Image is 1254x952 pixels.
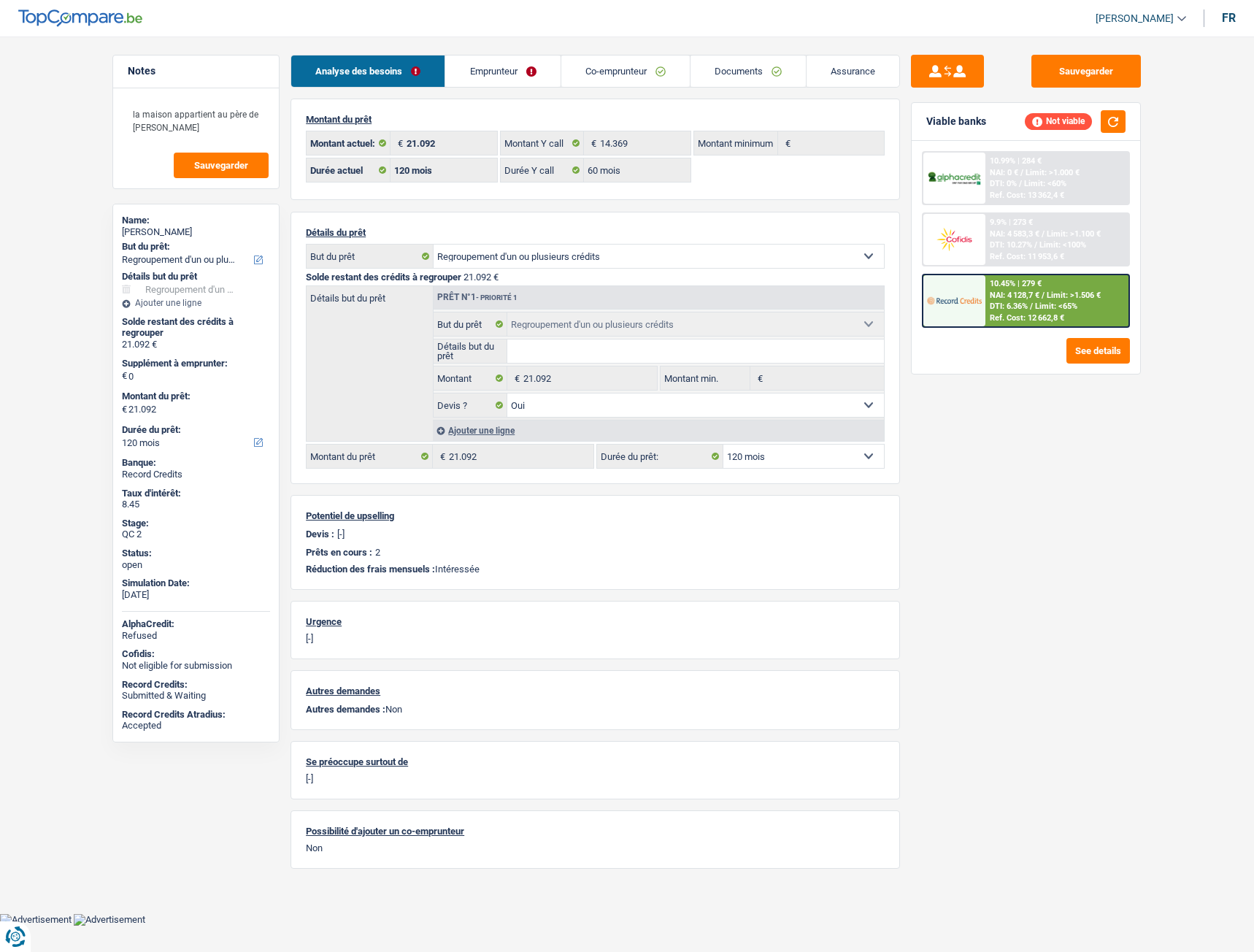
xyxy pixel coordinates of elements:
[122,630,270,642] div: Refused
[122,391,267,402] label: Montant du prêt:
[122,709,270,721] div: Record Credits Atradius:
[122,271,270,283] div: Détails but du prêt
[122,316,270,339] div: Solde restant des crédits à regrouper
[778,131,794,155] span: €
[1025,113,1092,129] div: Not viable
[306,564,435,575] span: Réduction des frais mensuels :
[434,394,507,417] label: Devis ?
[306,704,885,715] p: Non
[1047,291,1101,300] span: Limit: >1.506 €
[307,131,391,155] label: Montant actuel:
[375,547,380,558] p: 2
[122,457,270,469] div: Banque:
[306,564,885,575] p: Intéressée
[307,158,391,182] label: Durée actuel
[433,445,449,468] span: €
[1096,12,1174,25] span: [PERSON_NAME]
[122,241,267,253] label: But du prêt:
[433,420,884,441] div: Ajouter une ligne
[990,229,1039,239] span: NAI: 4 583,3 €
[927,170,981,187] img: AlphaCredit
[122,679,270,691] div: Record Credits:
[122,529,270,540] div: QC 2
[990,313,1064,323] div: Ref. Cost: 12 662,8 €
[307,245,434,268] label: But du prêt
[306,529,334,540] p: Devis :
[597,445,723,468] label: Durée du prêt:
[306,114,885,125] p: Montant du prêt
[306,756,885,767] p: Se préoccupe surtout de
[990,218,1033,227] div: 9.9% | 273 €
[990,179,1017,188] span: DTI: 0%
[306,773,885,784] p: [-]
[584,131,600,155] span: €
[434,312,507,336] label: But du prêt
[122,518,270,529] div: Stage:
[122,559,270,571] div: open
[122,548,270,559] div: Status:
[307,286,433,303] label: Détails but du prêt
[306,633,885,644] p: [-]
[1034,240,1037,250] span: /
[476,293,518,302] span: - Priorité 1
[307,445,433,468] label: Montant du prêt
[122,499,270,510] div: 8.45
[122,690,270,702] div: Submitted & Waiting
[122,298,270,308] div: Ajouter une ligne
[750,366,766,390] span: €
[306,842,885,853] p: Non
[990,252,1064,261] div: Ref. Cost: 11 953,6 €
[561,55,690,87] a: Co-emprunteur
[691,55,806,87] a: Documents
[1024,179,1066,188] span: Limit: <60%
[990,191,1064,200] div: Ref. Cost: 13 362,4 €
[1084,7,1186,31] a: [PERSON_NAME]
[306,510,885,521] p: Potentiel de upselling
[122,618,270,630] div: AlphaCredit:
[391,131,407,155] span: €
[694,131,778,155] label: Montant minimum
[122,404,127,415] span: €
[1020,168,1023,177] span: /
[306,272,461,283] span: Solde restant des crédits à regrouper
[122,648,270,660] div: Cofidis:
[1047,229,1101,239] span: Limit: >1.100 €
[122,720,270,732] div: Accepted
[661,366,750,390] label: Montant min.
[291,55,445,87] a: Analyse des besoins
[174,153,269,178] button: Sauvegarder
[306,826,885,837] p: Possibilité d'ajouter un co-emprunteur
[1042,291,1045,300] span: /
[990,240,1032,250] span: DTI: 10.27%
[927,287,981,314] img: Record Credits
[990,156,1042,166] div: 10.99% | 284 €
[306,704,385,715] span: Autres demandes :
[445,55,560,87] a: Emprunteur
[74,914,145,926] img: Advertisement
[990,168,1018,177] span: NAI: 0 €
[501,158,585,182] label: Durée Y call
[1222,11,1236,25] div: fr
[1035,302,1077,311] span: Limit: <65%
[927,226,981,253] img: Cofidis
[128,65,264,77] h5: Notes
[122,339,270,350] div: 21.092 €
[1031,55,1141,88] button: Sauvegarder
[1030,302,1033,311] span: /
[306,686,885,696] p: Autres demandes
[1042,229,1045,239] span: /
[306,227,885,238] p: Détails du prêt
[18,9,142,27] img: TopCompare Logo
[122,226,270,238] div: [PERSON_NAME]
[1019,179,1022,188] span: /
[122,424,267,436] label: Durée du prêt:
[501,131,585,155] label: Montant Y call
[194,161,248,170] span: Sauvegarder
[926,115,986,128] div: Viable banks
[306,616,885,627] p: Urgence
[434,293,521,302] div: Prêt n°1
[434,339,507,363] label: Détails but du prêt
[990,302,1028,311] span: DTI: 6.36%
[122,660,270,672] div: Not eligible for submission
[434,366,507,390] label: Montant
